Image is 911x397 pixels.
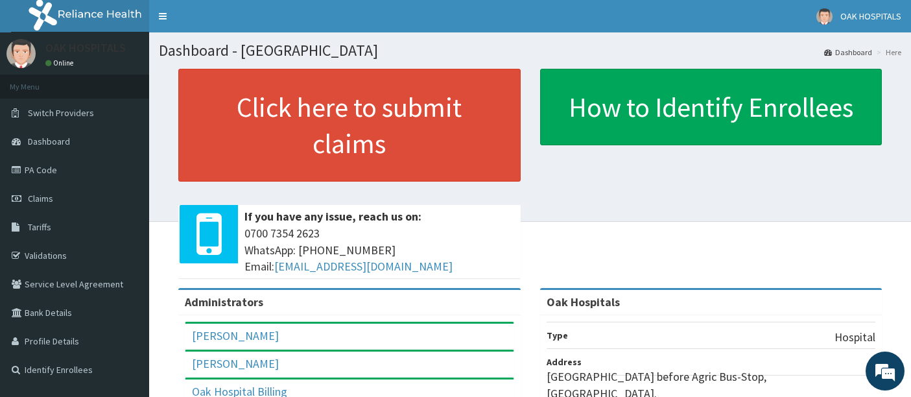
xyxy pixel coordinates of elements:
[28,193,53,204] span: Claims
[28,221,51,233] span: Tariffs
[45,42,126,54] p: OAK HOSPITALS
[6,39,36,68] img: User Image
[244,225,514,275] span: 0700 7354 2623 WhatsApp: [PHONE_NUMBER] Email:
[274,259,453,274] a: [EMAIL_ADDRESS][DOMAIN_NAME]
[873,47,901,58] li: Here
[840,10,901,22] span: OAK HOSPITALS
[547,330,568,341] b: Type
[192,328,279,343] a: [PERSON_NAME]
[816,8,833,25] img: User Image
[178,69,521,182] a: Click here to submit claims
[244,209,421,224] b: If you have any issue, reach us on:
[192,356,279,371] a: [PERSON_NAME]
[547,356,582,368] b: Address
[159,42,901,59] h1: Dashboard - [GEOGRAPHIC_DATA]
[540,69,882,145] a: How to Identify Enrollees
[185,295,263,309] b: Administrators
[834,329,875,346] p: Hospital
[824,47,872,58] a: Dashboard
[28,107,94,119] span: Switch Providers
[547,295,620,309] strong: Oak Hospitals
[28,136,70,147] span: Dashboard
[45,58,77,67] a: Online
